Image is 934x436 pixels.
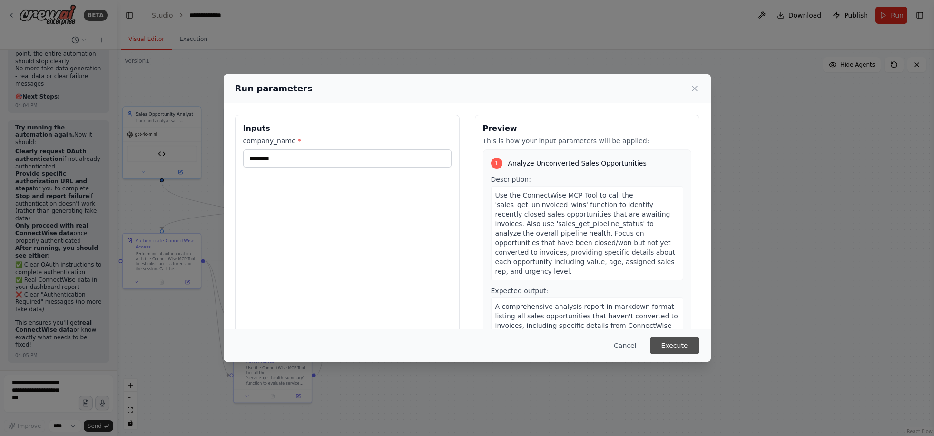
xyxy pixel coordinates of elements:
[243,136,452,146] label: company_name
[495,303,678,396] span: A comprehensive analysis report in markdown format listing all sales opportunities that haven't c...
[483,123,691,134] h3: Preview
[483,136,691,146] p: This is how your input parameters will be applied:
[508,159,647,168] span: Analyze Unconverted Sales Opportunities
[495,191,676,275] span: Use the ConnectWise MCP Tool to call the 'sales_get_uninvoiced_wins' function to identify recentl...
[606,337,644,354] button: Cancel
[491,158,502,169] div: 1
[491,287,549,295] span: Expected output:
[650,337,699,354] button: Execute
[235,82,313,95] h2: Run parameters
[491,176,531,183] span: Description:
[243,123,452,134] h3: Inputs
